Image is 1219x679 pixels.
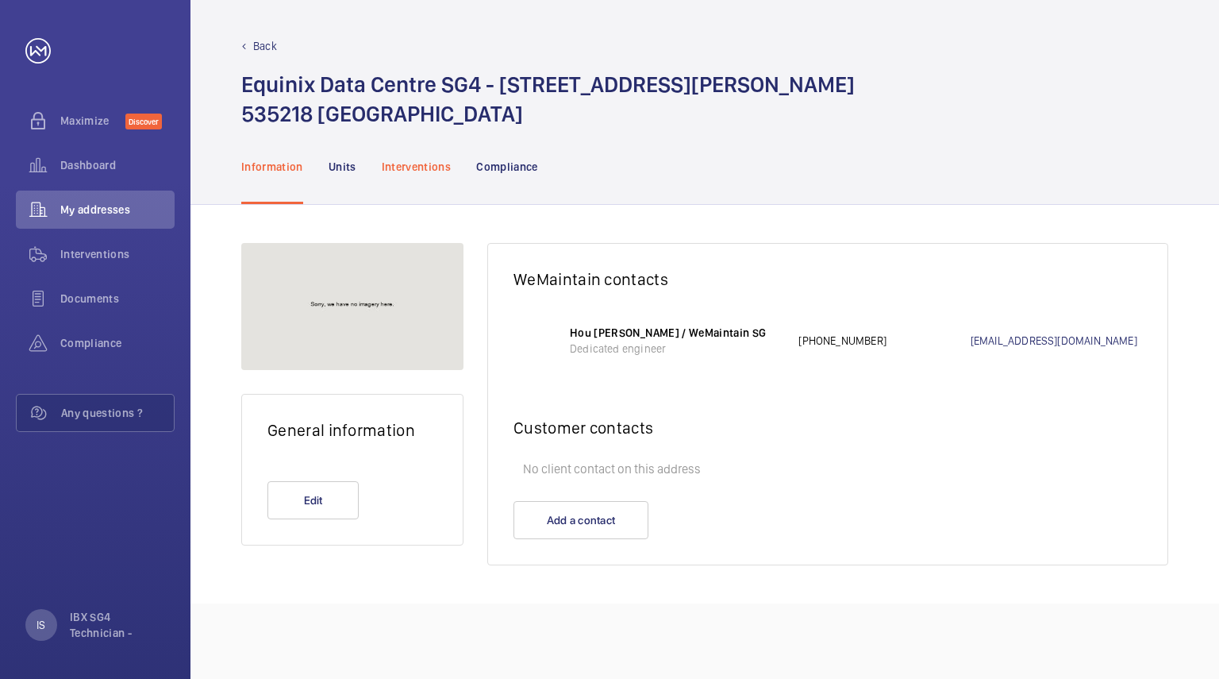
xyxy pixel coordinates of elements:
[60,246,175,262] span: Interventions
[60,157,175,173] span: Dashboard
[570,341,783,357] p: Dedicated engineer
[971,333,1142,349] a: [EMAIL_ADDRESS][DOMAIN_NAME]
[61,405,174,421] span: Any questions ?
[241,70,855,129] h1: Equinix Data Centre SG4 - [STREET_ADDRESS][PERSON_NAME] 535218 [GEOGRAPHIC_DATA]
[798,333,970,349] p: [PHONE_NUMBER]
[60,335,175,351] span: Compliance
[70,609,165,641] p: IBX SG4 Technician -
[329,159,356,175] p: Units
[60,202,175,218] span: My addresses
[241,159,303,175] p: Information
[513,418,1142,438] h2: Customer contacts
[513,501,648,539] button: Add a contact
[570,325,783,341] p: Hou [PERSON_NAME] / WeMaintain SG
[60,113,125,129] span: Maximize
[267,481,359,519] button: Edit
[253,38,277,54] p: Back
[513,269,1142,289] h2: WeMaintain contacts
[125,114,162,129] span: Discover
[476,159,538,175] p: Compliance
[382,159,452,175] p: Interventions
[37,617,45,633] p: IS
[267,420,437,440] h2: General information
[60,291,175,307] span: Documents
[513,453,1142,485] p: No client contact on this address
